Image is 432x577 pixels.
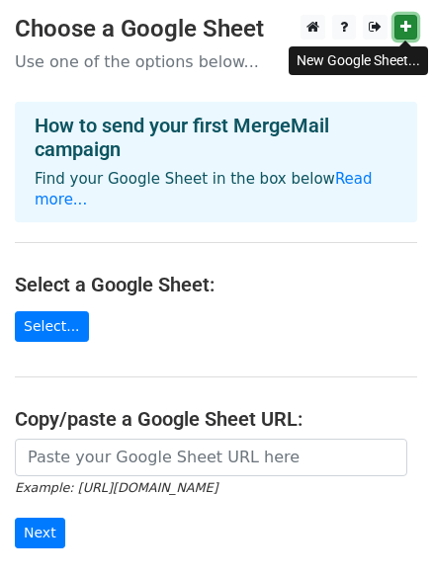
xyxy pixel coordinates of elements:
[333,482,432,577] iframe: Chat Widget
[35,170,373,208] a: Read more...
[289,46,428,75] div: New Google Sheet...
[15,480,217,495] small: Example: [URL][DOMAIN_NAME]
[35,114,397,161] h4: How to send your first MergeMail campaign
[15,311,89,342] a: Select...
[15,273,417,296] h4: Select a Google Sheet:
[15,407,417,431] h4: Copy/paste a Google Sheet URL:
[15,518,65,548] input: Next
[15,15,417,43] h3: Choose a Google Sheet
[15,439,407,476] input: Paste your Google Sheet URL here
[35,169,397,210] p: Find your Google Sheet in the box below
[15,51,417,72] p: Use one of the options below...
